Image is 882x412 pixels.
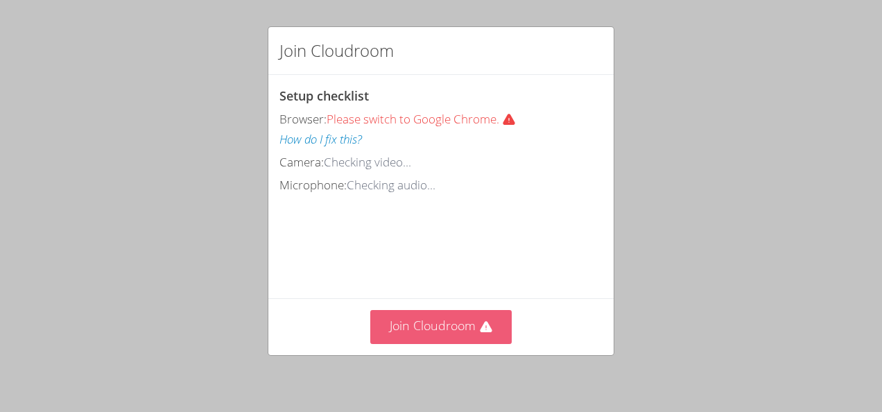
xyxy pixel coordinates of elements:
span: Please switch to Google Chrome. [327,111,521,127]
span: Checking video... [324,154,411,170]
span: Microphone: [279,177,347,193]
button: Join Cloudroom [370,310,512,344]
h2: Join Cloudroom [279,38,394,63]
span: Camera: [279,154,324,170]
span: Setup checklist [279,87,369,104]
span: Checking audio... [347,177,435,193]
button: How do I fix this? [279,130,362,150]
span: Browser: [279,111,327,127]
